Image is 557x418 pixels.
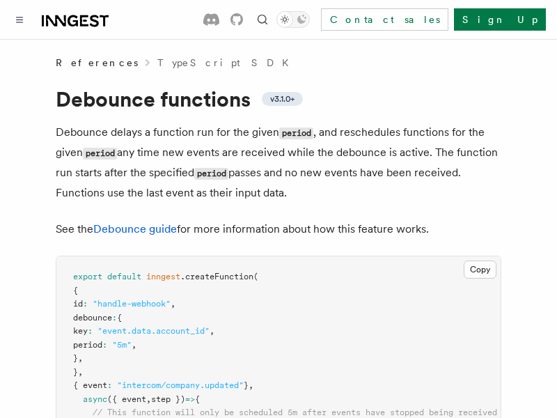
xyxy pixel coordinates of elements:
button: Toggle dark mode [276,11,310,28]
a: TypeScript SDK [157,56,297,70]
code: period [83,148,117,160]
span: key [73,326,88,336]
span: export [73,272,102,281]
span: debounce [73,313,112,323]
span: : [107,380,112,390]
code: period [279,127,313,139]
span: ( [253,272,258,281]
span: inngest [146,272,180,281]
span: } [73,367,78,377]
span: async [83,394,107,404]
span: "intercom/company.updated" [117,380,244,390]
span: default [107,272,141,281]
span: } [244,380,249,390]
span: "event.data.account_id" [97,326,210,336]
span: , [78,353,83,363]
span: step }) [151,394,185,404]
span: { [195,394,200,404]
a: Sign Up [454,8,546,31]
span: period [73,340,102,350]
p: See the for more information about how this feature works. [56,219,501,239]
span: : [83,299,88,309]
span: ({ event [107,394,146,404]
span: "5m" [112,340,132,350]
button: Toggle navigation [11,11,28,28]
code: period [194,168,228,180]
span: , [210,326,214,336]
span: , [171,299,175,309]
p: Debounce delays a function run for the given , and reschedules functions for the given any time n... [56,123,501,203]
span: , [78,367,83,377]
span: { [117,313,122,323]
span: : [102,340,107,350]
span: .createFunction [180,272,253,281]
span: , [249,380,253,390]
button: Find something... [254,11,271,28]
span: { event [73,380,107,390]
a: Debounce guide [93,222,177,235]
span: => [185,394,195,404]
span: , [146,394,151,404]
span: v3.1.0+ [270,93,295,104]
span: : [88,326,93,336]
span: id [73,299,83,309]
a: Contact sales [321,8,448,31]
span: { [73,286,78,295]
span: References [56,56,138,70]
button: Copy [464,261,496,279]
span: : [112,313,117,323]
span: "handle-webhook" [93,299,171,309]
span: , [132,340,136,350]
span: } [73,353,78,363]
h1: Debounce functions [56,86,501,111]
